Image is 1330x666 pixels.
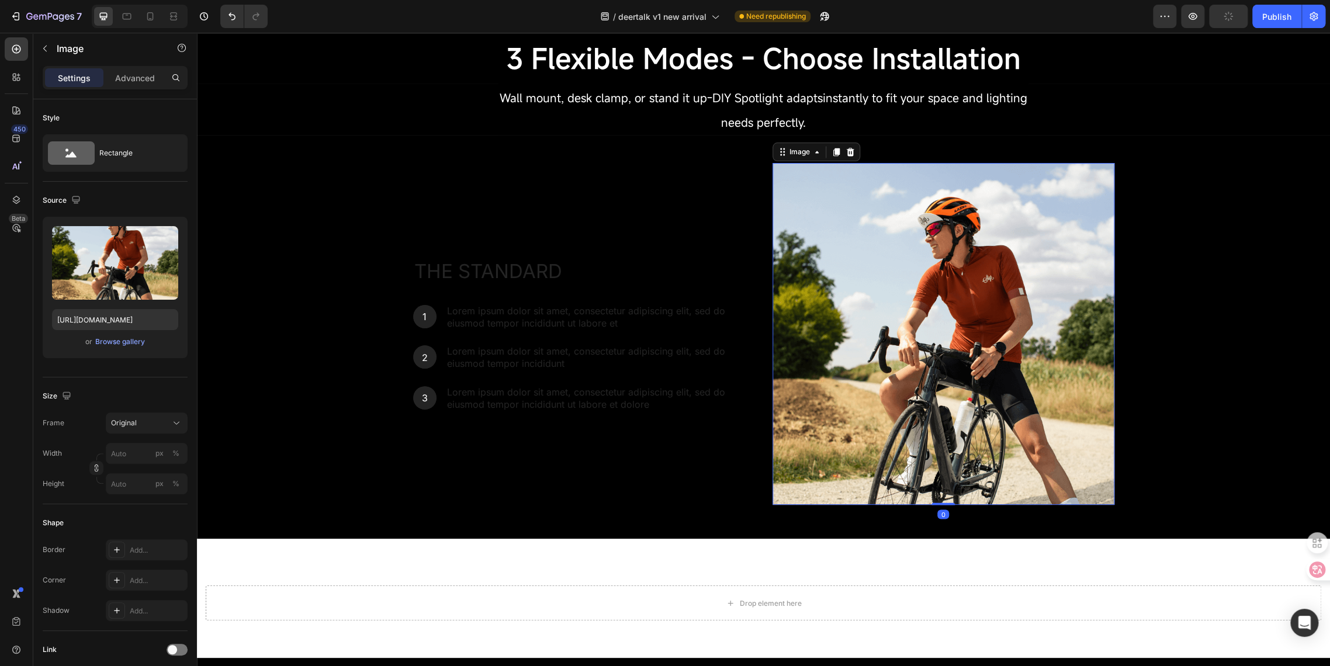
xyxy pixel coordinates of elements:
[43,575,66,585] div: Corner
[43,478,64,489] label: Height
[216,224,530,252] h2: The standard
[250,353,529,377] p: Lorem ipsum dolor sit amet, consectetur adipiscing elit, sed do eiusmod tempor incididunt ut labo...
[106,473,188,494] input: px%
[95,337,145,347] div: Browse gallery
[217,318,238,331] p: 2
[197,33,1330,666] iframe: Design area
[153,446,167,460] button: %
[576,130,917,472] img: gempages_432750572815254551-d39d5f7f-ed75-49cb-ae21-585c014dc2d2.png
[155,478,164,489] div: px
[43,418,64,428] label: Frame
[613,11,616,23] span: /
[52,309,178,330] input: https://example.com/image.jpg
[216,353,240,377] div: Background Image
[130,606,185,616] div: Add...
[115,72,155,84] p: Advanced
[95,336,146,348] button: Browse gallery
[43,388,74,404] div: Size
[172,478,179,489] div: %
[543,566,605,575] div: Drop element here
[1262,11,1291,23] div: Publish
[590,114,615,124] div: Image
[11,124,28,134] div: 450
[43,544,65,555] div: Border
[43,518,64,528] div: Shape
[43,448,62,459] label: Width
[58,72,91,84] p: Settings
[153,477,167,491] button: %
[740,477,752,486] div: 0
[1290,609,1318,637] div: Open Intercom Messenger
[99,140,171,166] div: Rectangle
[5,5,87,28] button: 7
[43,644,57,655] div: Link
[57,41,156,56] p: Image
[172,448,179,459] div: %
[1252,5,1301,28] button: Publish
[220,5,268,28] div: Undo/Redo
[43,193,83,209] div: Source
[746,11,806,22] span: Need republishing
[130,545,185,556] div: Add...
[155,448,164,459] div: px
[524,82,609,98] span: needs perfectly.
[85,335,92,349] span: or
[111,418,137,428] span: Original
[77,9,82,23] p: 7
[52,226,178,300] img: preview-image
[303,57,830,73] span: Wall mount, desk clamp, or stand it up-DIY Spotlight adaptsinstantly to fit your space and lighting
[130,575,185,586] div: Add...
[9,214,28,223] div: Beta
[217,277,238,290] p: 1
[216,313,240,336] div: Background Image
[106,443,188,464] input: px%
[216,272,240,296] div: Background Image
[250,312,529,337] p: Lorem ipsum dolor sit amet, consectetur adipiscing elit, sed do eiusmod tempor incididunt
[618,11,706,23] span: deertalk v1 new arrival
[106,412,188,433] button: Original
[217,359,238,371] p: 3
[250,272,529,296] p: Lorem ipsum dolor sit amet, consectetur adipiscing elit, sed do eiusmod tempor incididunt ut labo...
[169,446,183,460] button: px
[43,605,70,616] div: Shadow
[169,477,183,491] button: px
[43,113,60,123] div: Style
